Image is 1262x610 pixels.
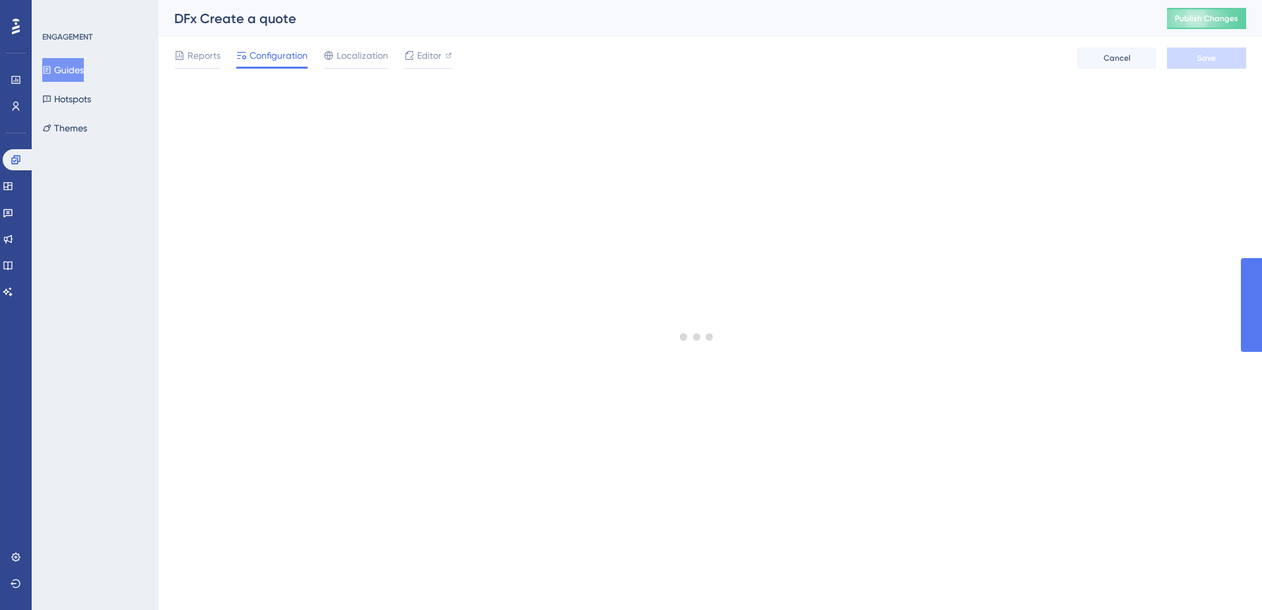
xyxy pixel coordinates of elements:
[1207,558,1246,597] iframe: UserGuiding AI Assistant Launcher
[42,58,84,82] button: Guides
[249,48,308,63] span: Configuration
[1197,53,1216,63] span: Save
[42,32,92,42] div: ENGAGEMENT
[174,9,1134,28] div: DFx Create a quote
[187,48,220,63] span: Reports
[1077,48,1156,69] button: Cancel
[1167,48,1246,69] button: Save
[1104,53,1131,63] span: Cancel
[1167,8,1246,29] button: Publish Changes
[1175,13,1238,24] span: Publish Changes
[42,116,87,140] button: Themes
[42,87,91,111] button: Hotspots
[337,48,388,63] span: Localization
[417,48,442,63] span: Editor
